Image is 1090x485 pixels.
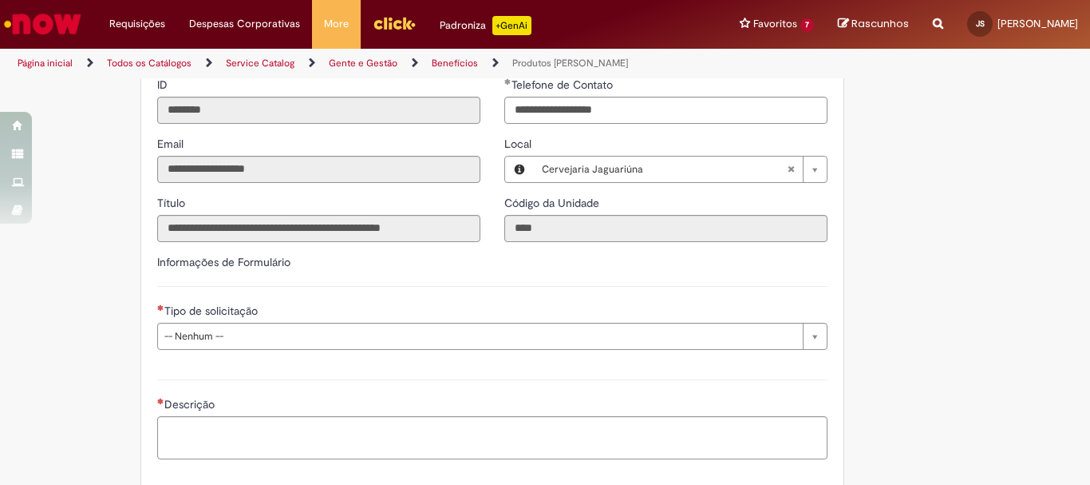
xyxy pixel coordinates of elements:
span: Necessários [157,398,164,404]
span: More [324,16,349,32]
span: Somente leitura - Título [157,196,188,210]
button: Local, Visualizar este registro Cervejaria Jaguariúna [505,157,534,182]
span: Rascunhos [851,16,909,31]
img: ServiceNow [2,8,84,40]
input: Título [157,215,480,242]
span: Despesas Corporativas [189,16,300,32]
a: Página inicial [18,57,73,70]
span: Local [504,137,535,151]
input: Telefone de Contato [504,97,827,124]
abbr: Limpar campo Local [779,157,803,182]
span: Requisições [109,16,165,32]
a: Produtos [PERSON_NAME] [512,57,628,70]
span: JS [976,18,985,29]
span: Descrição [164,397,218,411]
p: +GenAi [492,16,531,35]
span: [PERSON_NAME] [997,17,1078,30]
span: Favoritos [753,16,797,32]
a: Todos os Catálogos [107,57,192,70]
span: -- Nenhum -- [164,324,795,349]
span: Tipo de solicitação [164,304,261,318]
span: Cervejaria Jaguariúna [542,157,787,182]
a: Gente e Gestão [329,57,397,70]
input: Email [157,156,480,183]
input: ID [157,97,480,124]
span: Somente leitura - Código da Unidade [504,196,602,210]
img: click_logo_yellow_360x200.png [373,11,416,35]
div: Padroniza [440,16,531,35]
label: Somente leitura - Email [157,136,187,152]
input: Código da Unidade [504,215,827,242]
ul: Trilhas de página [12,49,715,78]
textarea: Descrição [157,416,827,459]
span: 7 [800,18,814,32]
span: Somente leitura - Email [157,137,187,151]
span: Obrigatório Preenchido [504,78,511,85]
label: Informações de Formulário [157,255,290,269]
span: Somente leitura - ID [157,78,171,92]
a: Rascunhos [838,17,909,32]
a: Benefícios [432,57,478,70]
span: Telefone de Contato [511,78,616,92]
label: Somente leitura - ID [157,77,171,93]
a: Cervejaria JaguariúnaLimpar campo Local [534,157,827,182]
a: Service Catalog [226,57,294,70]
label: Somente leitura - Código da Unidade [504,195,602,211]
span: Necessários [157,304,164,311]
label: Somente leitura - Título [157,195,188,211]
